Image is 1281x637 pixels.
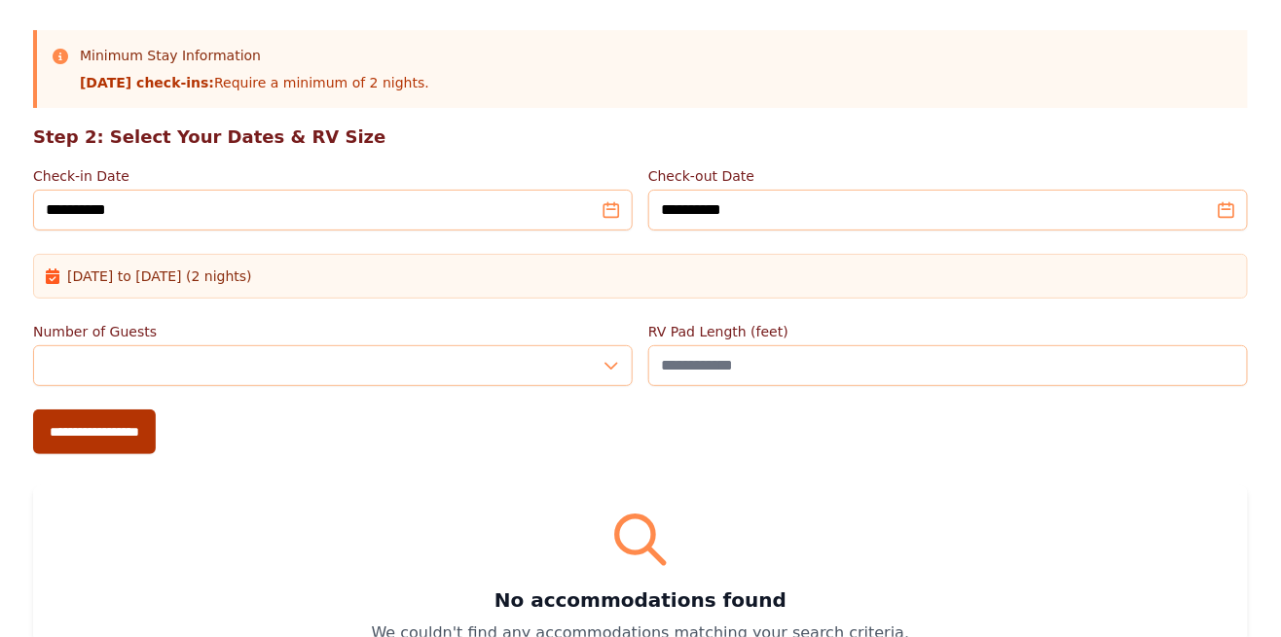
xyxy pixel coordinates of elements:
[33,166,633,186] label: Check-in Date
[33,124,1248,151] h2: Step 2: Select Your Dates & RV Size
[56,586,1225,614] h3: No accommodations found
[80,46,429,65] h3: Minimum Stay Information
[33,322,633,341] label: Number of Guests
[648,322,1248,341] label: RV Pad Length (feet)
[67,266,252,286] span: [DATE] to [DATE] (2 nights)
[648,166,1248,186] label: Check-out Date
[80,73,429,92] p: Require a minimum of 2 nights.
[80,75,214,90] strong: [DATE] check-ins:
